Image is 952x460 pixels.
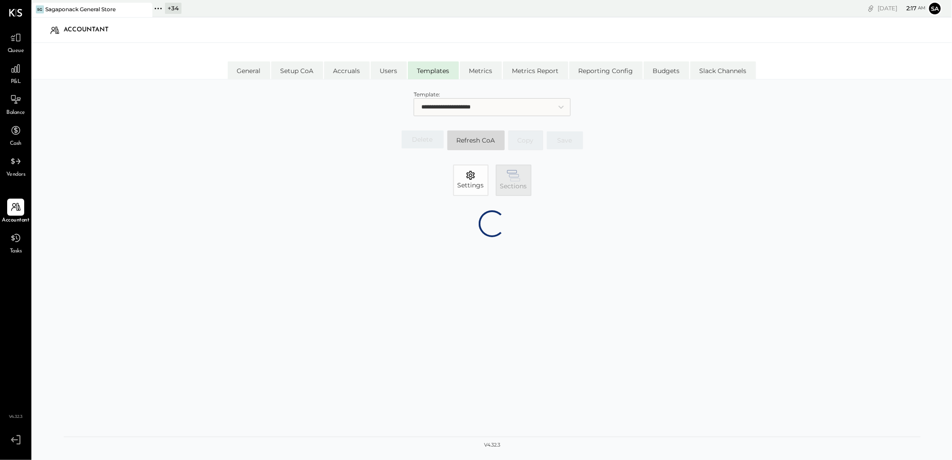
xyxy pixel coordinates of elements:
[644,61,689,79] li: Budgets
[0,91,31,117] a: Balance
[447,130,505,150] button: Refresh CoA
[0,122,31,148] a: Cash
[402,130,444,148] button: Delete
[690,61,756,79] li: Slack Channels
[414,91,440,98] span: Template:
[10,247,22,256] span: Tasks
[10,140,22,148] span: Cash
[453,165,489,196] button: Settings
[866,4,875,13] div: copy link
[569,61,643,79] li: Reporting Config
[371,61,407,79] li: Users
[45,5,116,13] div: Sagaponack General Store
[408,61,459,79] li: Templates
[0,29,31,55] a: Queue
[11,78,21,86] span: P&L
[458,181,484,190] span: Settings
[484,442,500,449] div: v 4.32.3
[6,171,26,179] span: Vendors
[500,182,527,191] span: Sections
[2,217,30,225] span: Accountant
[8,47,24,55] span: Queue
[503,61,568,79] li: Metrics Report
[324,61,370,79] li: Accruals
[36,5,44,13] div: SG
[460,61,502,79] li: Metrics
[0,153,31,179] a: Vendors
[64,23,117,37] div: Accountant
[0,230,31,256] a: Tasks
[508,130,543,150] button: Copy
[165,3,182,14] div: + 34
[271,61,323,79] li: Setup CoA
[0,199,31,225] a: Accountant
[6,109,25,117] span: Balance
[878,4,926,13] div: [DATE]
[0,60,31,86] a: P&L
[496,165,532,196] button: Sections
[928,1,942,16] button: Sa
[228,61,270,79] li: General
[547,131,583,149] button: Save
